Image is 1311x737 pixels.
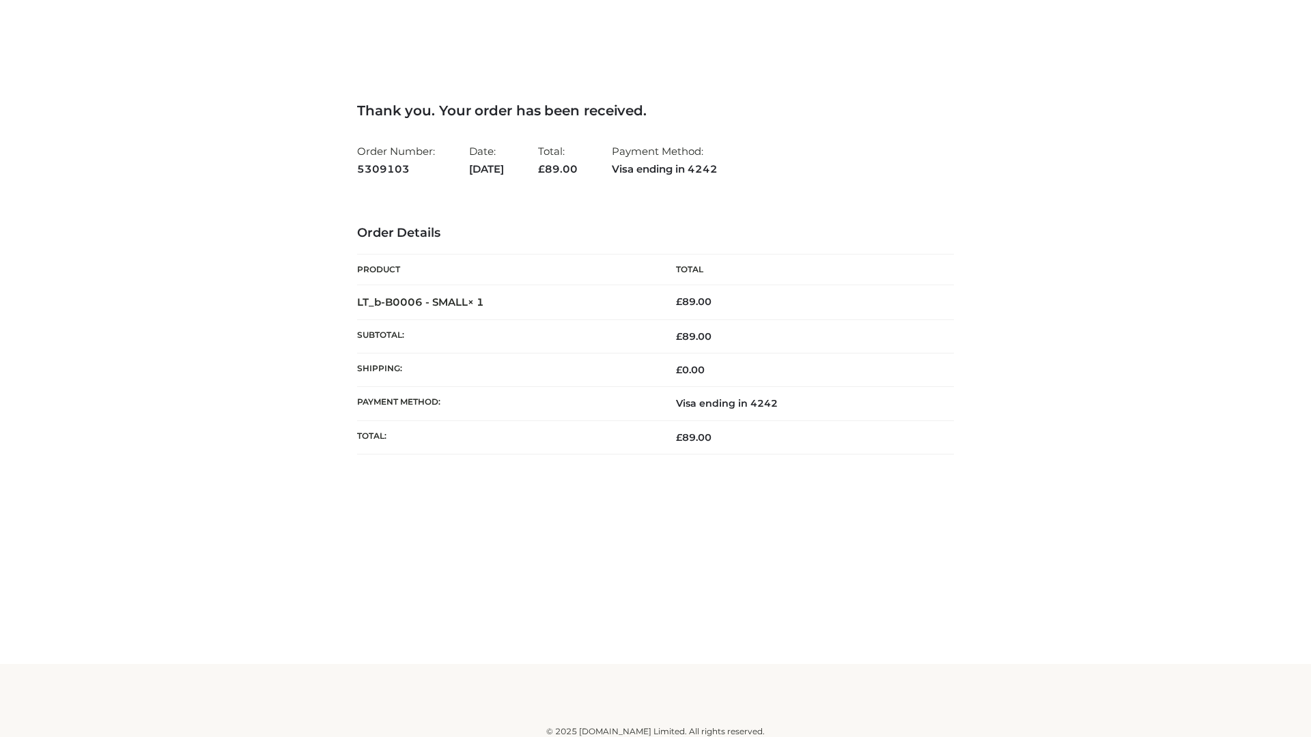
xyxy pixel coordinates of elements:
span: £ [538,162,545,175]
li: Order Number: [357,139,435,181]
span: £ [676,330,682,343]
strong: LT_b-B0006 - SMALL [357,295,484,308]
span: £ [676,295,682,308]
th: Shipping: [357,353,655,387]
strong: [DATE] [469,160,504,178]
h3: Order Details [357,226,954,241]
li: Total: [538,139,578,181]
span: £ [676,364,682,376]
li: Date: [469,139,504,181]
th: Total: [357,420,655,454]
span: £ [676,431,682,444]
bdi: 0.00 [676,364,705,376]
span: 89.00 [676,330,711,343]
li: Payment Method: [612,139,718,181]
span: 89.00 [538,162,578,175]
h3: Thank you. Your order has been received. [357,102,954,119]
td: Visa ending in 4242 [655,387,954,420]
th: Subtotal: [357,319,655,353]
strong: 5309103 [357,160,435,178]
th: Product [357,255,655,285]
th: Payment method: [357,387,655,420]
strong: × 1 [468,295,484,308]
strong: Visa ending in 4242 [612,160,718,178]
th: Total [655,255,954,285]
bdi: 89.00 [676,295,711,308]
span: 89.00 [676,431,711,444]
